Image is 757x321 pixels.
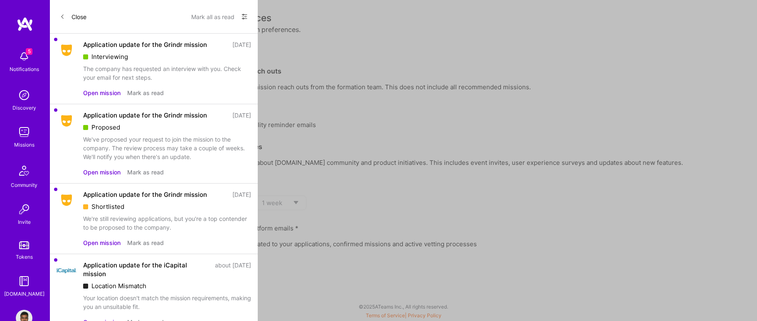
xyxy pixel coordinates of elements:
div: We're still reviewing applications, but you're a top contender to be proposed to the company. [83,214,251,232]
button: Open mission [83,238,121,247]
img: Company Logo [57,261,76,281]
img: guide book [16,273,32,289]
img: discovery [16,87,32,103]
img: Company Logo [57,113,76,128]
div: about [DATE] [215,261,251,278]
div: We've proposed your request to join the mission to the company. The review process may take a cou... [83,135,251,161]
div: [DOMAIN_NAME] [4,289,44,298]
button: Close [60,10,86,23]
img: Company Logo [57,193,76,208]
div: The company has requested an interview with you. Check your email for next steps. [83,64,251,82]
div: Shortlisted [83,202,251,211]
div: Your location doesn't match the mission requirements, making you an unsuitable fit. [83,294,251,311]
img: teamwork [16,124,32,140]
button: Mark as read [127,168,164,176]
button: Mark all as read [191,10,234,23]
div: Proposed [83,123,251,132]
div: Application update for the Grindr mission [83,111,207,120]
img: Community [14,161,34,181]
img: Invite [16,201,32,218]
button: Open mission [83,88,121,97]
button: Mark as read [127,238,164,247]
div: Application update for the Grindr mission [83,40,207,49]
div: Missions [14,140,35,149]
button: Open mission [83,168,121,176]
div: Invite [18,218,31,226]
div: Discovery [12,103,36,112]
button: Mark as read [127,88,164,97]
img: Company Logo [57,43,76,58]
div: [DATE] [232,111,251,120]
div: [DATE] [232,40,251,49]
div: [DATE] [232,190,251,199]
img: logo [17,17,33,32]
div: Community [11,181,37,189]
img: tokens [19,241,29,249]
div: Tokens [16,252,33,261]
div: Location Mismatch [83,282,251,290]
div: Application update for the iCapital mission [83,261,210,278]
div: Application update for the Grindr mission [83,190,207,199]
div: Interviewing [83,52,251,61]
